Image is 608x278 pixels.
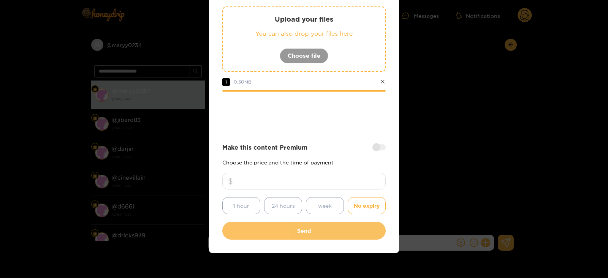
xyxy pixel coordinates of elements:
[234,79,252,84] span: 0.30 MB
[348,197,386,214] button: No expiry
[222,160,386,165] p: Choose the price and the time of payment
[222,222,386,240] button: Send
[233,201,249,210] span: 1 hour
[354,201,380,210] span: No expiry
[280,48,328,63] button: Choose file
[222,197,260,214] button: 1 hour
[318,201,332,210] span: week
[264,197,302,214] button: 24 hours
[306,197,344,214] button: week
[222,78,230,86] span: 1
[238,29,370,38] p: You can also drop your files here
[272,201,295,210] span: 24 hours
[222,143,307,152] strong: Make this content Premium
[238,15,370,24] p: Upload your files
